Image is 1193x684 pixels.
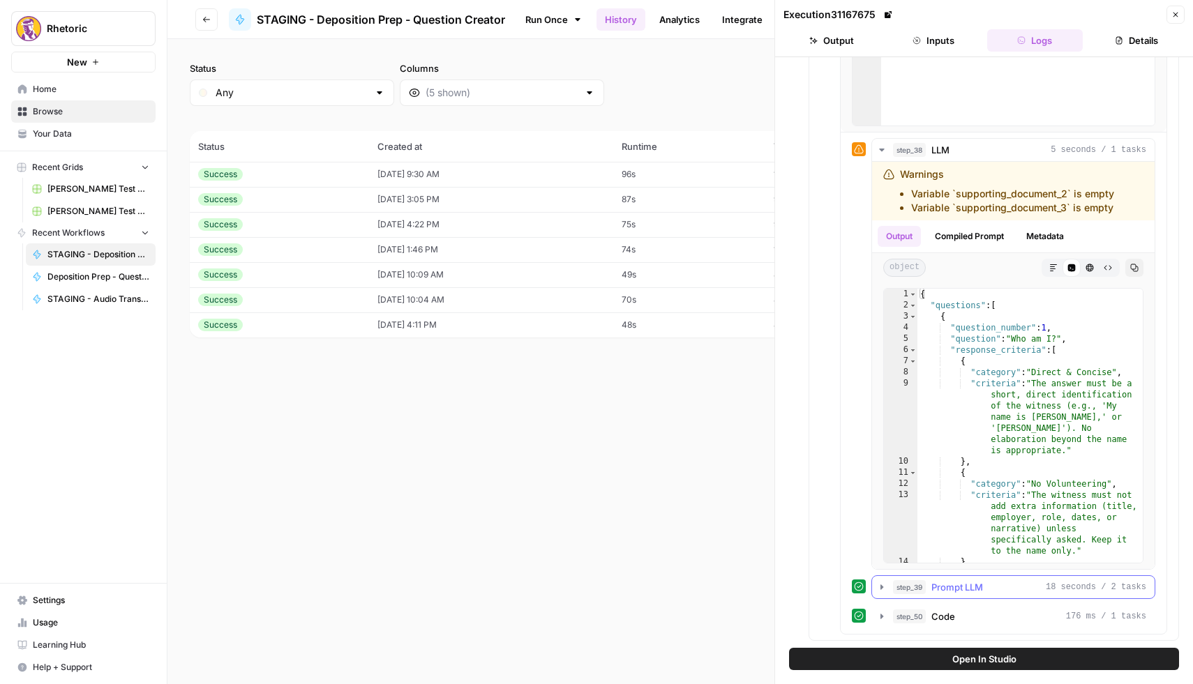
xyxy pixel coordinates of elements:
th: Tasks [765,131,885,162]
button: Output [783,29,880,52]
button: 5 seconds / 1 tasks [872,139,1155,161]
div: 8 [884,367,917,378]
div: 5 seconds / 1 tasks [872,162,1155,569]
a: Home [11,78,156,100]
div: 14 [884,556,917,568]
a: STAGING - Deposition Prep - Question Creator [229,8,505,31]
td: [DATE] 4:22 PM [369,212,613,237]
div: 3 [884,311,917,322]
button: Logs [987,29,1083,52]
button: New [11,52,156,73]
td: 8 [765,287,885,312]
div: 5 [884,333,917,344]
div: Warnings [900,167,1114,215]
a: Usage [11,611,156,634]
button: Output [878,226,921,247]
span: Toggle code folding, rows 2 through 29 [909,300,917,311]
div: 9 [884,378,917,456]
td: 9 [765,187,885,212]
span: Settings [33,594,149,607]
a: [PERSON_NAME] Test Workflow - SERP Overview Grid [26,200,156,222]
span: Home [33,83,149,96]
button: 18 seconds / 2 tasks [872,576,1155,598]
button: Inputs [885,29,982,52]
td: 10 [765,237,885,262]
th: Runtime [613,131,766,162]
span: object [883,259,926,277]
span: 18 seconds / 2 tasks [1046,581,1146,593]
td: [DATE] 9:30 AM [369,162,613,187]
button: Open In Studio [789,648,1179,670]
span: [PERSON_NAME] Test Workflow - Copilot Example Grid [47,183,149,195]
a: Analytics [651,8,708,31]
td: 48s [613,312,766,337]
div: 13 [884,489,917,556]
span: Deposition Prep - Question Creator [47,271,149,283]
li: Variable `supporting_document_2` is empty [911,187,1114,201]
a: Settings [11,589,156,611]
span: Toggle code folding, rows 1 through 30 [909,289,917,300]
button: Recent Workflows [11,222,156,243]
a: STAGING - Deposition Prep - Question Creator [26,243,156,266]
a: STAGING - Audio Transcribe [26,288,156,310]
td: 11 [765,162,885,187]
td: 9 [765,212,885,237]
span: step_50 [893,609,926,623]
div: Success [198,218,243,231]
span: Learning Hub [33,639,149,651]
div: 4 [884,322,917,333]
a: Browse [11,100,156,123]
td: 49s [613,262,766,287]
td: 75s [613,212,766,237]
a: [PERSON_NAME] Test Workflow - Copilot Example Grid [26,178,156,200]
div: 11 [884,467,917,478]
td: 87s [613,187,766,212]
td: 74s [613,237,766,262]
span: Browse [33,105,149,118]
label: Columns [400,61,604,75]
div: Success [198,243,243,256]
td: 70s [613,287,766,312]
th: Status [190,131,369,162]
span: (7 records) [190,106,1171,131]
div: Success [198,294,243,306]
td: 8 [765,262,885,287]
span: Code [931,609,955,623]
span: LLM [931,143,950,157]
li: Variable `supporting_document_3` is empty [911,201,1114,215]
span: Help + Support [33,661,149,674]
span: step_38 [893,143,926,157]
div: Execution 31167675 [783,8,895,22]
div: Success [198,193,243,206]
input: (5 shown) [426,86,578,100]
input: Any [216,86,368,100]
td: 96s [613,162,766,187]
th: Created at [369,131,613,162]
span: STAGING - Deposition Prep - Question Creator [257,11,505,28]
a: Run Once [516,8,591,31]
label: Status [190,61,394,75]
a: Integrate [714,8,771,31]
span: Rhetoric [47,22,131,36]
span: Toggle code folding, rows 3 through 28 [909,311,917,322]
span: Your Data [33,128,149,140]
button: Help + Support [11,656,156,678]
span: Usage [33,616,149,629]
a: Your Data [11,123,156,145]
span: Toggle code folding, rows 7 through 10 [909,356,917,367]
div: 12 [884,478,917,489]
button: Workspace: Rhetoric [11,11,156,46]
button: Compiled Prompt [926,226,1012,247]
td: [DATE] 10:09 AM [369,262,613,287]
span: Recent Workflows [32,227,105,239]
div: 1 [884,289,917,300]
span: Recent Grids [32,161,83,174]
div: Success [198,319,243,331]
span: 176 ms / 1 tasks [1066,610,1146,623]
span: New [67,55,87,69]
div: 6 [884,344,917,356]
span: STAGING - Deposition Prep - Question Creator [47,248,149,261]
a: Deposition Prep - Question Creator [26,266,156,288]
div: Success [198,268,243,281]
div: 2 [884,300,917,311]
